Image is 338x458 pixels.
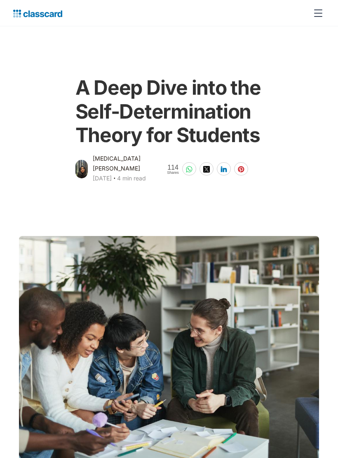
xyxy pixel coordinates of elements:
[13,7,62,19] a: Logo
[167,164,179,171] span: 114
[75,76,263,147] h1: A Deep Dive into the Self-Determination Theory for Students
[117,173,146,183] div: 4 min read
[112,173,117,185] div: ‧
[93,173,112,183] div: [DATE]
[308,3,325,23] div: menu
[203,166,210,173] img: twitter-white sharing button
[186,166,192,173] img: whatsapp-white sharing button
[238,166,244,173] img: pinterest-white sharing button
[221,166,227,173] img: linkedin-white sharing button
[93,154,157,173] div: [MEDICAL_DATA][PERSON_NAME]
[167,171,179,175] span: Shares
